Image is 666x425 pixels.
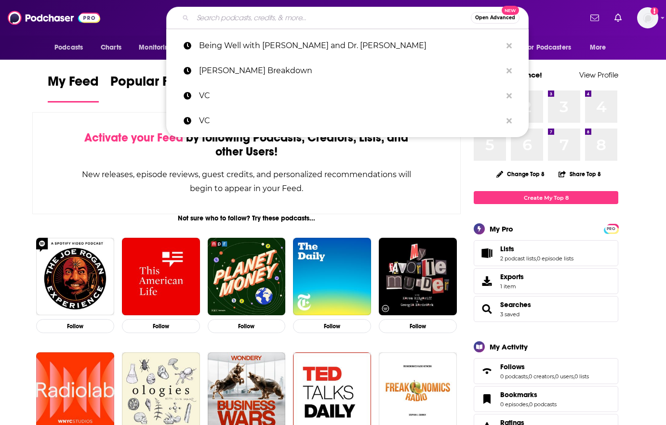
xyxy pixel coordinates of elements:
[36,319,114,333] button: Follow
[8,9,100,27] img: Podchaser - Follow, Share and Rate Podcasts
[471,12,519,24] button: Open AdvancedNew
[500,401,528,408] a: 0 episodes
[500,362,525,371] span: Follows
[490,224,513,233] div: My Pro
[166,7,529,29] div: Search podcasts, credits, & more...
[199,58,502,83] p: Mayim Bialik's Breakdown
[491,168,550,180] button: Change Top 8
[475,15,515,20] span: Open Advanced
[94,39,127,57] a: Charts
[500,390,557,399] a: Bookmarks
[166,83,529,108] a: VC
[528,373,529,380] span: ,
[474,268,618,294] a: Exports
[122,238,200,316] img: This American Life
[379,238,457,316] img: My Favorite Murder with Karen Kilgariff and Georgia Hardstark
[166,108,529,133] a: VC
[36,238,114,316] img: The Joe Rogan Experience
[474,386,618,412] span: Bookmarks
[528,401,529,408] span: ,
[500,311,519,318] a: 3 saved
[32,214,461,222] div: Not sure who to follow? Try these podcasts...
[536,255,537,262] span: ,
[637,7,658,28] span: Logged in as patiencebaldacci
[637,7,658,28] img: User Profile
[84,130,183,145] span: Activate your Feed
[48,73,99,103] a: My Feed
[139,41,173,54] span: Monitoring
[122,319,200,333] button: Follow
[54,41,83,54] span: Podcasts
[500,390,537,399] span: Bookmarks
[651,7,658,15] svg: Add a profile image
[474,358,618,384] span: Follows
[573,373,574,380] span: ,
[199,83,502,108] p: VC
[199,33,502,58] p: Being Well with Forrest Hanson and Dr. Rick Hanson
[500,245,573,253] a: Lists
[579,70,618,79] a: View Profile
[293,238,371,316] img: The Daily
[500,373,528,380] a: 0 podcasts
[605,225,617,232] a: PRO
[500,300,531,309] a: Searches
[477,246,496,260] a: Lists
[529,373,554,380] a: 0 creators
[81,131,412,159] div: by following Podcasts, Creators, Lists, and other Users!
[537,255,573,262] a: 0 episode lists
[500,272,524,281] span: Exports
[110,73,192,103] a: Popular Feed
[500,245,514,253] span: Lists
[525,41,571,54] span: For Podcasters
[590,41,606,54] span: More
[208,238,286,316] img: Planet Money
[199,108,502,133] p: VC
[293,319,371,333] button: Follow
[477,274,496,288] span: Exports
[48,39,95,57] button: open menu
[500,283,524,290] span: 1 item
[81,167,412,195] div: New releases, episode reviews, guest credits, and personalized recommendations will begin to appe...
[208,319,286,333] button: Follow
[477,364,496,378] a: Follows
[500,362,589,371] a: Follows
[110,73,192,95] span: Popular Feed
[474,296,618,322] span: Searches
[583,39,618,57] button: open menu
[379,319,457,333] button: Follow
[474,191,618,204] a: Create My Top 8
[502,6,519,15] span: New
[611,10,626,26] a: Show notifications dropdown
[555,373,573,380] a: 0 users
[519,39,585,57] button: open menu
[132,39,186,57] button: open menu
[558,165,601,183] button: Share Top 8
[637,7,658,28] button: Show profile menu
[101,41,121,54] span: Charts
[474,240,618,266] span: Lists
[166,33,529,58] a: Being Well with [PERSON_NAME] and Dr. [PERSON_NAME]
[574,373,589,380] a: 0 lists
[490,342,528,351] div: My Activity
[554,373,555,380] span: ,
[605,225,617,232] span: PRO
[166,58,529,83] a: [PERSON_NAME] Breakdown
[529,401,557,408] a: 0 podcasts
[477,302,496,316] a: Searches
[500,255,536,262] a: 2 podcast lists
[477,392,496,406] a: Bookmarks
[48,73,99,95] span: My Feed
[193,10,471,26] input: Search podcasts, credits, & more...
[586,10,603,26] a: Show notifications dropdown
